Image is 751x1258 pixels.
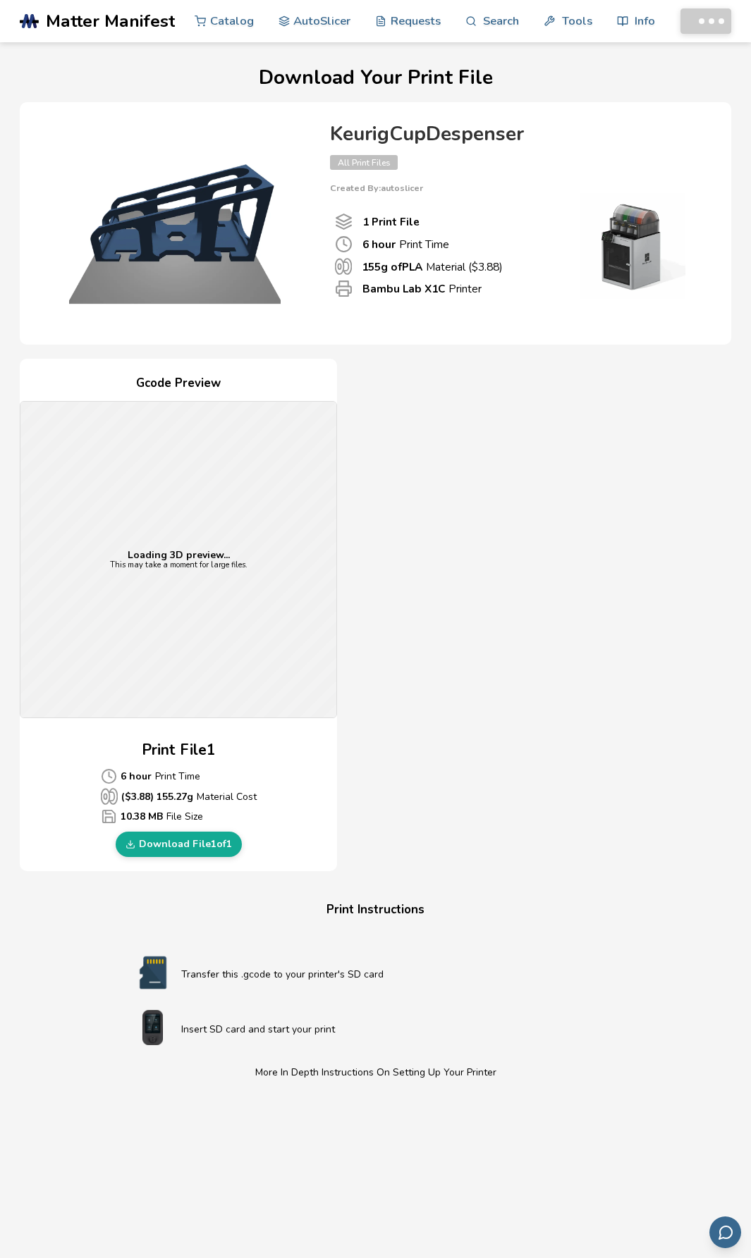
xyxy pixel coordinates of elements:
[116,832,242,857] a: Download File1of1
[362,281,445,296] b: Bambu Lab X1C
[362,281,482,296] p: Printer
[562,193,703,299] img: Printer
[108,899,644,921] h4: Print Instructions
[709,1216,741,1248] button: Send feedback via email
[125,955,181,990] img: SD card
[181,1022,627,1037] p: Insert SD card and start your print
[362,237,449,252] p: Print Time
[101,768,117,784] span: Average Cost
[46,11,175,31] span: Matter Manifest
[181,967,627,982] p: Transfer this .gcode to your printer's SD card
[101,788,257,805] p: Material Cost
[335,213,353,230] span: Number Of Print files
[101,768,257,784] p: Print Time
[110,550,248,561] p: Loading 3D preview...
[110,561,248,570] p: This may take a moment for large files.
[20,373,337,395] h4: Gcode Preview
[101,788,118,805] span: Average Cost
[34,116,316,328] img: Product
[125,1010,181,1045] img: Start print
[362,237,396,252] b: 6 hour
[121,769,152,784] b: 6 hour
[362,259,422,274] b: 155 g of PLA
[142,739,216,761] h2: Print File 1
[335,235,353,253] span: Print Time
[362,214,420,229] b: 1 Print File
[335,280,353,297] span: Printer
[330,123,703,145] h4: KeurigCupDespenser
[330,183,703,193] p: Created By: autoslicer
[121,809,163,824] b: 10.38 MB
[20,67,731,89] h1: Download Your Print File
[330,155,398,170] span: All Print Files
[121,789,193,804] b: ($ 3.88 ) 155.27 g
[335,258,352,275] span: Material Used
[101,808,257,825] p: File Size
[101,808,117,825] span: Average Cost
[362,259,503,274] p: Material ($ 3.88 )
[125,1065,627,1080] p: More In Depth Instructions On Setting Up Your Printer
